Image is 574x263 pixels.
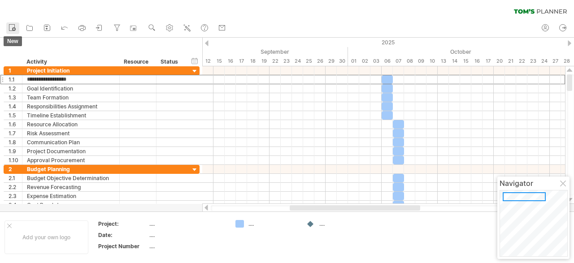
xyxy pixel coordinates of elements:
div: Project: [98,220,148,228]
div: ​ [382,111,393,120]
div: Team Formation [27,93,115,102]
div: Thursday, 16 October 2025 [471,56,483,66]
div: Friday, 26 September 2025 [314,56,326,66]
div: ​ [393,138,404,147]
div: Tuesday, 23 September 2025 [281,56,292,66]
div: Monday, 13 October 2025 [438,56,449,66]
div: ​ [393,192,404,200]
div: Wednesday, 17 September 2025 [236,56,247,66]
div: Tuesday, 21 October 2025 [505,56,516,66]
div: Project Number [98,242,148,250]
div: ​ [393,183,404,191]
div: ​ [382,102,393,111]
div: Wednesday, 1 October 2025 [348,56,359,66]
div: 2.1 [9,174,22,182]
a: new [6,22,19,34]
div: 2 [9,165,22,173]
div: Tuesday, 30 September 2025 [337,56,348,66]
div: Expense Estimation [27,192,115,200]
div: Friday, 17 October 2025 [483,56,494,66]
div: 1.9 [9,147,22,155]
div: Wednesday, 24 September 2025 [292,56,303,66]
div: Friday, 24 October 2025 [539,56,550,66]
div: 1.4 [9,102,22,111]
div: 1.7 [9,129,22,138]
div: .... [319,220,368,228]
div: 1.10 [9,156,22,164]
div: 1.3 [9,93,22,102]
div: .... [149,231,225,239]
div: ​ [393,147,404,155]
span: new [4,36,22,46]
div: Activity [26,57,114,66]
div: ​ [382,93,393,102]
div: Timeline Establishment [27,111,115,120]
div: Risk Assessment [27,129,115,138]
div: Cost Breakdown [27,201,115,209]
div: ​ [382,84,393,93]
div: Budget Planning [27,165,115,173]
div: Wednesday, 22 October 2025 [516,56,527,66]
div: 2.3 [9,192,22,200]
div: .... [149,220,225,228]
div: Approval Procurement [27,156,115,164]
div: .... [149,242,225,250]
div: Budget Objective Determination [27,174,115,182]
div: Monday, 20 October 2025 [494,56,505,66]
div: Monday, 22 September 2025 [270,56,281,66]
div: 1 [9,66,22,75]
div: Thursday, 18 September 2025 [247,56,258,66]
div: Resource [124,57,151,66]
div: 1.6 [9,120,22,129]
div: Thursday, 25 September 2025 [303,56,314,66]
div: September 2025 [101,47,348,56]
div: Project Documentation [27,147,115,155]
div: Communication Plan [27,138,115,147]
div: Navigator [500,179,567,188]
div: ​ [393,174,404,182]
div: 2.2 [9,183,22,191]
div: 1.8 [9,138,22,147]
div: Project Initiation [27,66,115,75]
div: Friday, 3 October 2025 [370,56,382,66]
div: ​ [382,75,393,84]
div: ​ [393,120,404,129]
div: Thursday, 2 October 2025 [359,56,370,66]
div: Wednesday, 15 October 2025 [460,56,471,66]
div: Friday, 12 September 2025 [202,56,213,66]
div: Resource Allocation [27,120,115,129]
div: Monday, 27 October 2025 [550,56,561,66]
div: ​ [393,156,404,164]
div: ​ [393,129,404,138]
div: Status [161,57,180,66]
div: Goal Identification [27,84,115,93]
div: 2.4 [9,201,22,209]
div: Tuesday, 14 October 2025 [449,56,460,66]
div: 1.2 [9,84,22,93]
div: Tuesday, 7 October 2025 [393,56,404,66]
div: 1.1 [9,75,22,84]
div: Monday, 15 September 2025 [213,56,225,66]
div: Add your own logo [4,220,88,254]
div: Wednesday, 8 October 2025 [404,56,415,66]
div: Responsibilities Assignment [27,102,115,111]
div: Thursday, 9 October 2025 [415,56,426,66]
div: Friday, 19 September 2025 [258,56,270,66]
div: Date: [98,231,148,239]
div: ​ [393,201,404,209]
div: Tuesday, 16 September 2025 [225,56,236,66]
div: Friday, 10 October 2025 [426,56,438,66]
div: .... [248,220,297,228]
div: Revenue Forecasting [27,183,115,191]
div: Monday, 29 September 2025 [326,56,337,66]
div: 1.5 [9,111,22,120]
div: Thursday, 23 October 2025 [527,56,539,66]
div: Monday, 6 October 2025 [382,56,393,66]
div: Tuesday, 28 October 2025 [561,56,572,66]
